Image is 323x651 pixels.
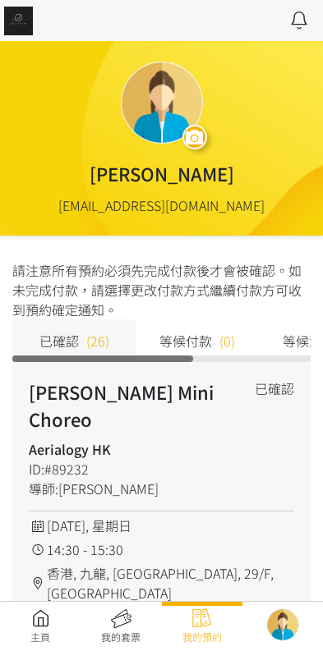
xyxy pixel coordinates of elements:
h2: [PERSON_NAME] Mini Choreo [29,378,241,433]
div: 導師:[PERSON_NAME] [29,479,241,498]
div: [EMAIL_ADDRESS][DOMAIN_NAME] [58,195,265,215]
span: 香港, 九龍, [GEOGRAPHIC_DATA], 29/F, [GEOGRAPHIC_DATA] [47,563,294,603]
span: (26) [86,331,109,351]
span: (0) [219,331,235,351]
div: 14:30 - 15:30 [29,539,294,559]
div: 已確認 [255,378,294,398]
h4: Aerialogy HK [29,439,241,459]
div: ID:#89232 [29,459,241,479]
span: 等候付款 [159,331,212,351]
div: [DATE], 星期日 [29,516,294,535]
span: 已確認 [39,331,79,351]
div: [PERSON_NAME] [90,160,234,187]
